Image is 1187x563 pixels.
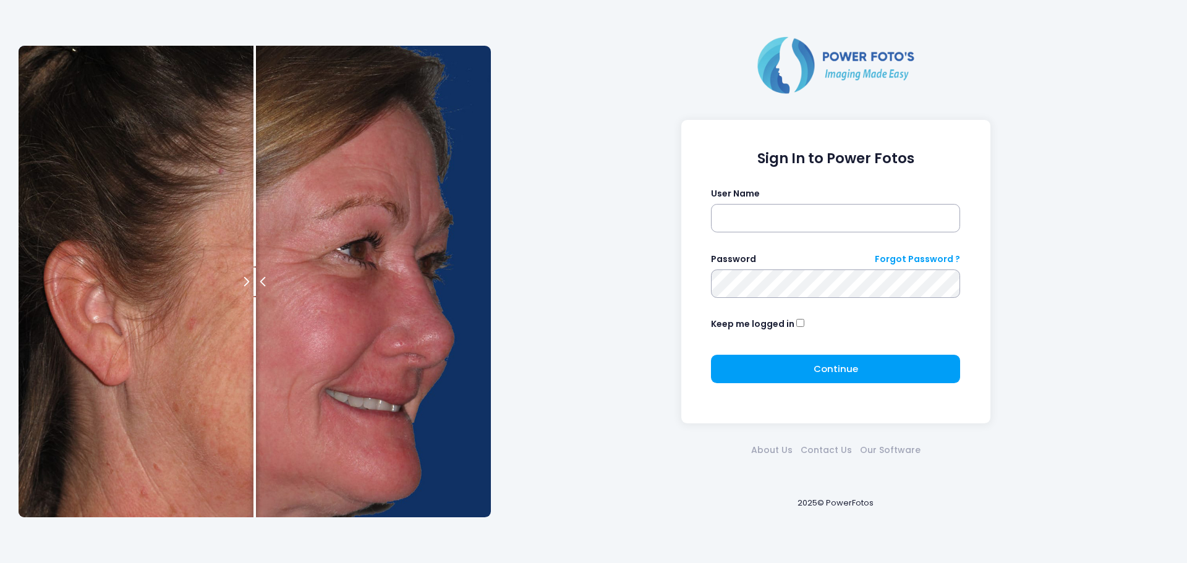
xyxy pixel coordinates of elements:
a: Contact Us [796,444,856,457]
img: Logo [752,34,919,96]
h1: Sign In to Power Fotos [711,150,960,167]
label: Keep me logged in [711,318,794,331]
div: 2025© PowerFotos [503,476,1168,529]
label: Password [711,253,756,266]
a: Forgot Password ? [875,253,960,266]
a: Our Software [856,444,924,457]
a: About Us [747,444,796,457]
label: User Name [711,187,760,200]
button: Continue [711,355,960,383]
span: Continue [814,362,858,375]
